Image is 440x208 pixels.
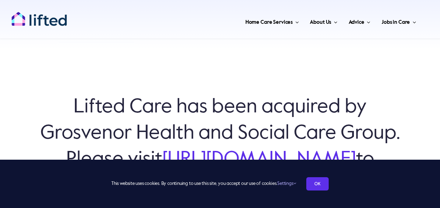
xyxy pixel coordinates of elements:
h6: Lifted Care has been acquired by Grosvenor Health and Social Care Group. Please visit to arrange ... [35,94,405,199]
span: Jobs in Care [382,17,410,28]
a: OK [306,177,329,190]
nav: Main Menu [82,11,418,32]
span: Advice [349,17,364,28]
a: Advice [347,11,372,32]
a: Jobs in Care [379,11,418,32]
span: About Us [310,17,331,28]
a: Settings [277,181,296,186]
a: About Us [308,11,339,32]
a: lifted-logo [11,12,67,19]
a: [URL][DOMAIN_NAME] [162,150,356,169]
span: This website uses cookies. By continuing to use this site, you accept our use of cookies. [111,178,296,189]
span: Home Care Services [245,17,293,28]
a: Home Care Services [243,11,301,32]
